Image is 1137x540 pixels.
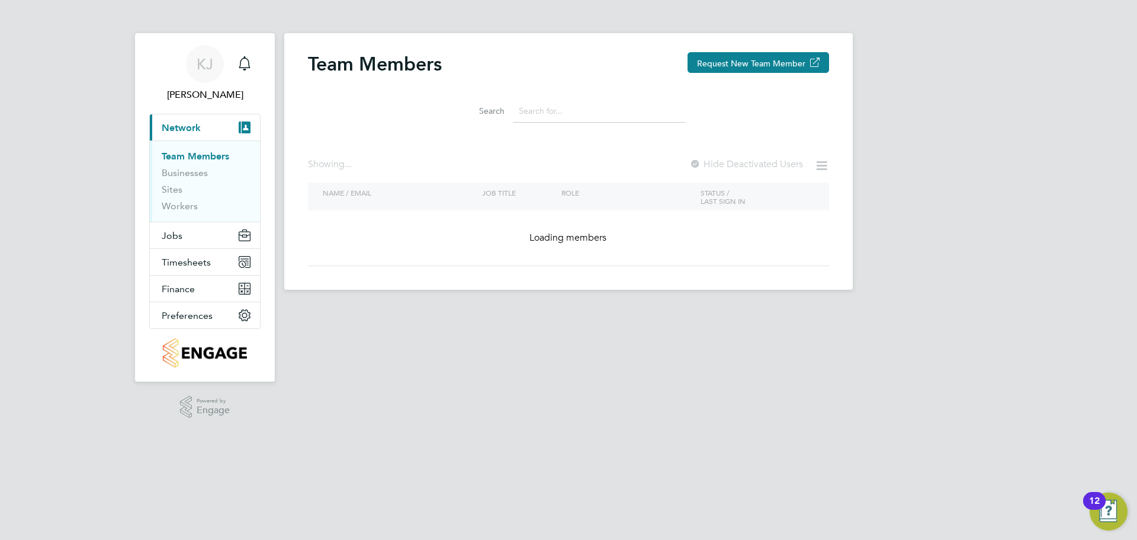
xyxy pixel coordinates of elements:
a: Powered byEngage [180,396,230,418]
a: Sites [162,184,182,195]
label: Hide Deactivated Users [689,158,803,170]
a: Workers [162,200,198,212]
a: Businesses [162,167,208,178]
button: Preferences [150,302,260,328]
button: Jobs [150,222,260,248]
div: 12 [1089,501,1100,516]
span: KJ [197,56,213,72]
span: Network [162,122,201,133]
span: ... [345,158,352,170]
nav: Main navigation [135,33,275,382]
button: Finance [150,276,260,302]
span: Timesheets [162,257,211,268]
button: Timesheets [150,249,260,275]
button: Request New Team Member [688,52,829,73]
span: Finance [162,283,195,295]
input: Search for... [513,100,686,123]
img: countryside-properties-logo-retina.png [163,338,246,368]
label: Search [451,106,505,116]
span: Powered by [197,396,230,406]
button: Network [150,114,260,140]
div: Showing [308,158,354,171]
h2: Team Members [308,52,442,76]
div: Network [150,140,260,222]
button: Open Resource Center, 12 new notifications [1090,493,1128,531]
a: Go to home page [149,338,261,368]
a: KJ[PERSON_NAME] [149,45,261,102]
span: Preferences [162,310,213,321]
span: Kajal Jassal [149,88,261,102]
span: Engage [197,405,230,416]
span: Jobs [162,230,182,241]
a: Team Members [162,151,229,162]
